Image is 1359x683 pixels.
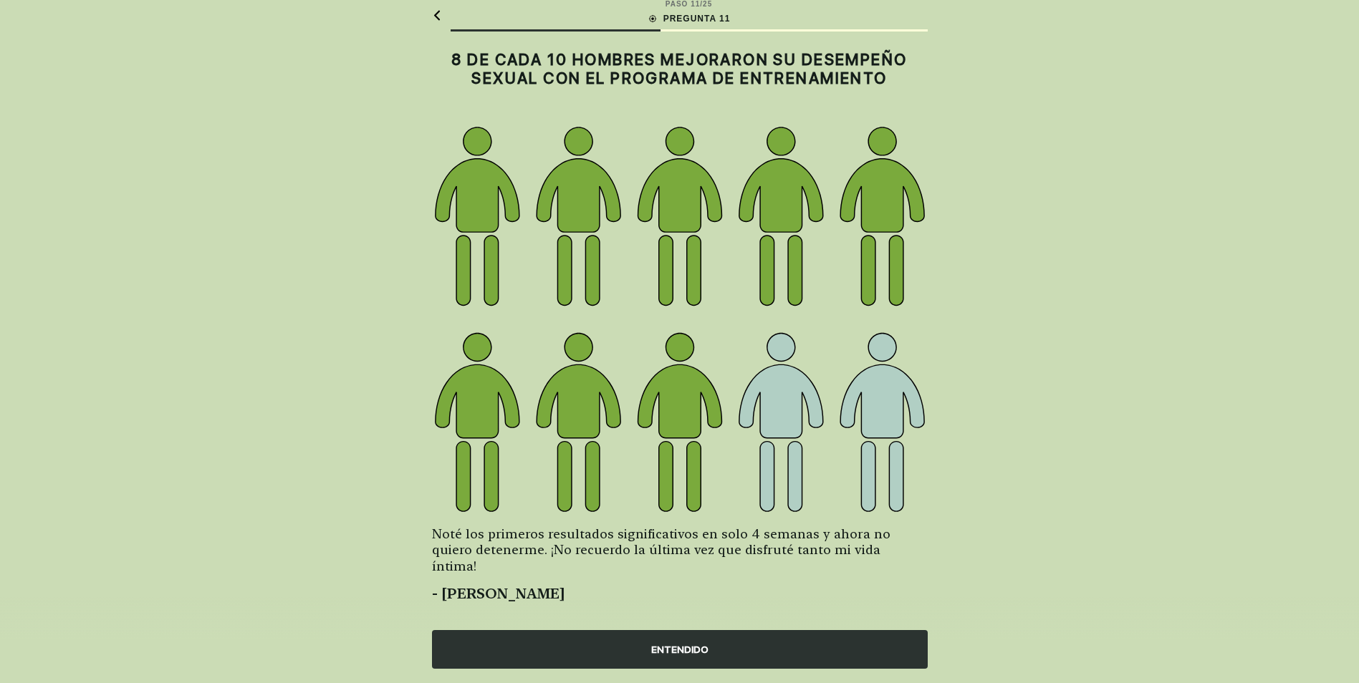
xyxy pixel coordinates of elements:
img: text [432,124,928,515]
div: PREGUNTA 11 [648,12,731,25]
span: Noté los primeros resultados significativos en solo 4 semanas y ahora no quiero detenerme. ¡No re... [432,526,928,575]
b: - [PERSON_NAME] [432,584,565,602]
div: ENTENDIDO [432,630,928,669]
h2: 8 DE CADA 10 HOMBRES MEJORARON SU DESEMPEÑO SEXUAL CON EL PROGRAMA DE ENTRENAMIENTO [432,50,928,88]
